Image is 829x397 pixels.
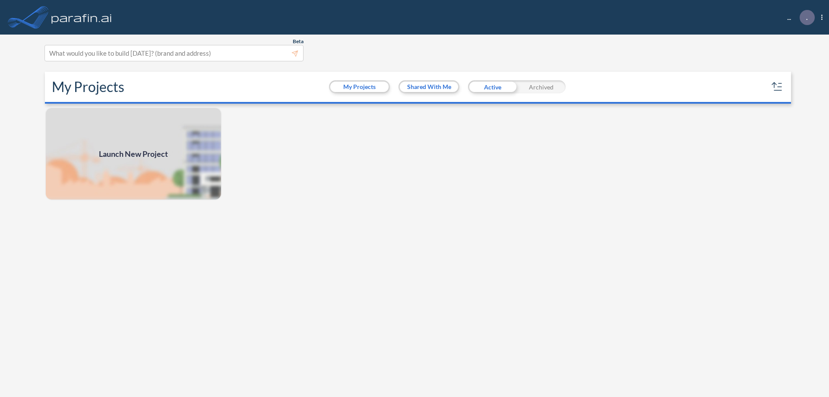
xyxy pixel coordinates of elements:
[774,10,823,25] div: ...
[52,79,124,95] h2: My Projects
[293,38,304,45] span: Beta
[468,80,517,93] div: Active
[770,80,784,94] button: sort
[45,107,222,200] img: add
[99,148,168,160] span: Launch New Project
[330,82,389,92] button: My Projects
[806,13,808,21] p: .
[50,9,114,26] img: logo
[517,80,566,93] div: Archived
[400,82,458,92] button: Shared With Me
[45,107,222,200] a: Launch New Project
